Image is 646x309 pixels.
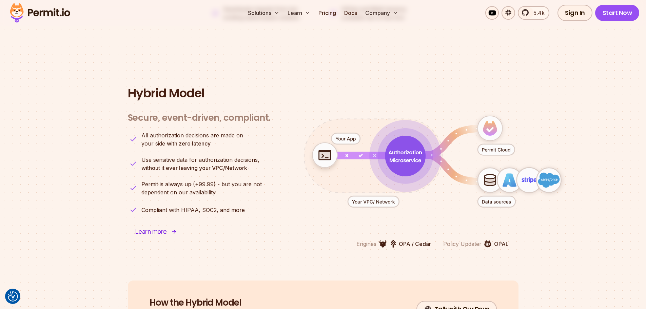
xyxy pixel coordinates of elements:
a: Start Now [595,5,640,21]
span: How the Hybrid Model [150,297,242,309]
p: OPAL [494,240,509,248]
p: your side [141,131,243,148]
p: dependent on our availability [141,180,262,196]
a: Learn more [128,224,183,240]
span: Permit is always up (+99.99) - but you are not [141,180,262,188]
span: All authorization decisions are made on [141,131,243,139]
h3: Secure, event-driven, compliant. [128,112,271,123]
img: Permit logo [7,1,73,24]
a: Pricing [316,6,339,20]
button: Solutions [245,6,282,20]
span: 5.4k [529,9,545,17]
strong: with zero latency [167,140,211,147]
p: Compliant with HIPAA, SOC2, and more [141,206,245,214]
p: Engines [356,240,376,248]
span: Use sensitive data for authorization decisions, [141,156,259,164]
p: Policy Updater [443,240,482,248]
div: animation [283,96,583,227]
a: 5.4k [518,6,549,20]
button: Company [363,6,401,20]
button: Consent Preferences [8,291,18,302]
img: Revisit consent button [8,291,18,302]
span: Learn more [135,227,167,236]
a: Docs [341,6,360,20]
a: Sign In [557,5,592,21]
strong: without it ever leaving your VPC/Network [141,165,247,171]
p: OPA / Cedar [399,240,431,248]
h2: Hybrid Model [128,86,518,100]
button: Learn [285,6,313,20]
